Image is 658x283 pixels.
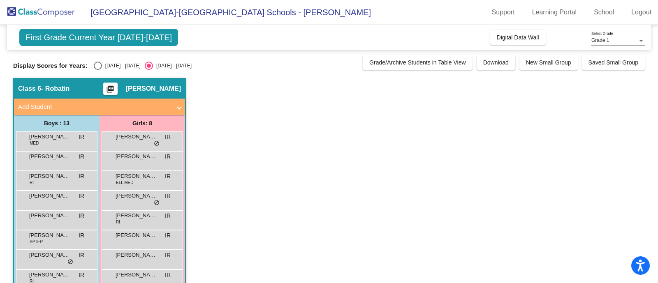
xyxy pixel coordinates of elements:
span: IR [79,172,84,181]
span: IR [165,212,171,220]
span: [PERSON_NAME] [29,271,70,279]
span: [PERSON_NAME] [116,212,157,220]
span: do_not_disturb_alt [67,259,73,265]
button: Print Students Details [103,83,118,95]
span: IR [79,133,84,141]
span: [PERSON_NAME] [29,152,70,161]
div: Girls: 8 [100,115,185,131]
mat-radio-group: Select an option [94,62,192,70]
span: IR [79,231,84,240]
span: [PERSON_NAME] [116,251,157,259]
a: Logout [625,6,658,19]
span: [GEOGRAPHIC_DATA]-[GEOGRAPHIC_DATA] Schools - [PERSON_NAME] [82,6,371,19]
span: Download [483,59,509,66]
span: [PERSON_NAME] [29,212,70,220]
span: IR [79,152,84,161]
mat-expansion-panel-header: Add Student [14,99,185,115]
span: IR [79,271,84,279]
span: SP IEP [30,239,43,245]
span: IR [165,271,171,279]
span: [PERSON_NAME] [29,172,70,180]
span: [PERSON_NAME] [116,271,157,279]
div: [DATE] - [DATE] [102,62,141,69]
mat-icon: picture_as_pdf [105,85,115,97]
span: IR [165,172,171,181]
span: IR [79,212,84,220]
a: Learning Portal [526,6,584,19]
span: [PERSON_NAME] [116,192,157,200]
span: [PERSON_NAME] [116,231,157,239]
span: [PERSON_NAME] [116,172,157,180]
span: RI [30,179,34,186]
span: Display Scores for Years: [13,62,88,69]
span: First Grade Current Year [DATE]-[DATE] [19,29,178,46]
mat-panel-title: Add Student [18,102,171,112]
span: IR [165,251,171,260]
span: do_not_disturb_alt [154,200,160,206]
span: [PERSON_NAME] [29,133,70,141]
div: [DATE] - [DATE] [153,62,192,69]
span: [PERSON_NAME] [116,152,157,161]
button: New Small Group [519,55,578,70]
span: Digital Data Wall [497,34,539,41]
span: RI [116,219,120,225]
span: IR [79,251,84,260]
span: Saved Small Group [588,59,638,66]
span: - Robatin [41,85,70,93]
span: New Small Group [526,59,571,66]
button: Saved Small Group [582,55,645,70]
button: Grade/Archive Students in Table View [363,55,473,70]
span: IR [165,133,171,141]
span: [PERSON_NAME] [116,133,157,141]
div: Boys : 13 [14,115,100,131]
span: IR [79,192,84,200]
span: Grade 1 [591,37,609,43]
span: Class 6 [18,85,41,93]
a: Support [485,6,521,19]
a: School [587,6,621,19]
span: IR [165,231,171,240]
button: Digital Data Wall [490,30,546,45]
button: Download [477,55,515,70]
span: MED [30,140,39,146]
span: IR [165,152,171,161]
span: [PERSON_NAME] [126,85,181,93]
span: [PERSON_NAME] [29,192,70,200]
span: Grade/Archive Students in Table View [369,59,466,66]
span: do_not_disturb_alt [154,140,160,147]
span: [PERSON_NAME] [29,251,70,259]
span: IR [165,192,171,200]
span: ELL MED [116,179,133,186]
span: [PERSON_NAME] [29,231,70,239]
